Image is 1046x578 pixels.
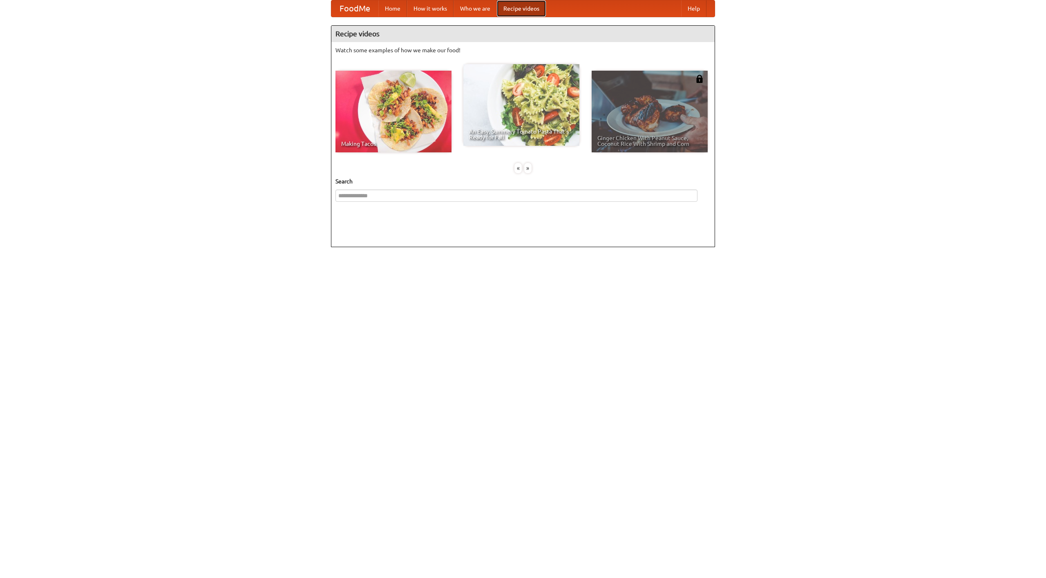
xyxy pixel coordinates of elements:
a: Home [378,0,407,17]
a: Making Tacos [335,71,451,152]
div: « [514,163,522,173]
a: An Easy, Summery Tomato Pasta That's Ready for Fall [463,64,579,146]
img: 483408.png [695,75,704,83]
a: How it works [407,0,454,17]
h4: Recipe videos [331,26,715,42]
span: An Easy, Summery Tomato Pasta That's Ready for Fall [469,129,574,140]
a: Who we are [454,0,497,17]
div: » [524,163,532,173]
a: FoodMe [331,0,378,17]
h5: Search [335,177,711,185]
p: Watch some examples of how we make our food! [335,46,711,54]
a: Recipe videos [497,0,546,17]
span: Making Tacos [341,141,446,147]
a: Help [681,0,706,17]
